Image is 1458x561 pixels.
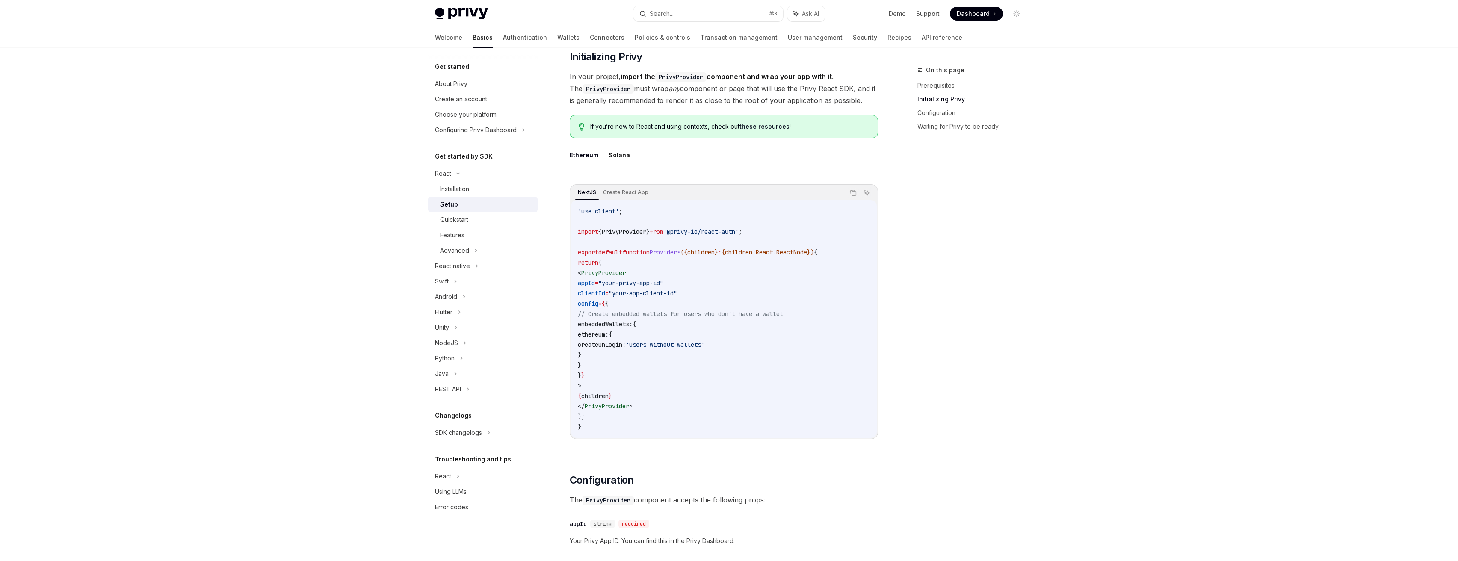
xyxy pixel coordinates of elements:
[581,392,609,400] span: children
[668,84,680,93] em: any
[428,499,538,515] a: Error codes
[578,413,585,420] span: );
[578,320,633,328] span: embeddedWallets:
[950,7,1003,21] a: Dashboard
[435,487,467,497] div: Using LLMs
[887,27,911,48] a: Recipes
[605,300,609,307] span: {
[428,484,538,499] a: Using LLMs
[440,199,458,210] div: Setup
[583,496,634,505] code: PrivyProvider
[598,279,663,287] span: "your-privy-app-id"
[570,71,878,106] span: In your project, . The must wrap component or page that will use the Privy React SDK, and it is g...
[435,109,497,120] div: Choose your platform
[609,289,677,297] span: "your-app-client-id"
[650,248,680,256] span: Providers
[814,248,817,256] span: {
[578,351,581,359] span: }
[435,410,472,421] h5: Changelogs
[585,402,629,410] span: PrivyProvider
[435,384,461,394] div: REST API
[598,300,602,307] span: =
[428,76,538,92] a: About Privy
[435,261,470,271] div: React native
[435,369,449,379] div: Java
[578,331,609,338] span: ethereum:
[756,248,773,256] span: React
[435,62,469,72] h5: Get started
[917,120,1030,133] a: Waiting for Privy to be ready
[435,454,511,464] h5: Troubleshooting and tips
[570,494,878,506] span: The component accepts the following props:
[590,122,869,131] span: If you’re new to React and using contexts, check out !
[917,106,1030,120] a: Configuration
[578,228,598,236] span: import
[570,145,598,165] button: Ethereum
[687,248,715,256] span: children
[578,279,595,287] span: appId
[578,372,581,379] span: }
[579,123,585,131] svg: Tip
[435,502,468,512] div: Error codes
[619,207,622,215] span: ;
[600,187,651,198] div: Create React App
[570,536,878,546] span: Your Privy App ID. You can find this in the Privy Dashboard.
[739,228,742,236] span: ;
[758,123,790,130] a: resources
[578,402,585,410] span: </
[889,9,906,18] a: Demo
[663,228,739,236] span: '@privy-io/react-auth'
[633,320,636,328] span: {
[715,248,718,256] span: }
[595,279,598,287] span: =
[917,92,1030,106] a: Initializing Privy
[605,289,609,297] span: =
[435,8,488,20] img: light logo
[752,248,756,256] span: :
[578,259,598,266] span: return
[570,473,634,487] span: Configuration
[435,471,451,481] div: React
[609,145,630,165] button: Solana
[435,168,451,179] div: React
[570,520,587,528] div: appId
[578,361,581,369] span: }
[626,341,704,348] span: 'users-without-wallets'
[609,331,612,338] span: {
[769,10,778,17] span: ⌘ K
[598,259,602,266] span: (
[435,428,482,438] div: SDK changelogs
[503,27,547,48] a: Authentication
[655,72,707,82] code: PrivyProvider
[917,79,1030,92] a: Prerequisites
[557,27,580,48] a: Wallets
[609,392,612,400] span: }
[435,353,455,363] div: Python
[440,184,469,194] div: Installation
[435,338,458,348] div: NodeJS
[435,151,493,162] h5: Get started by SDK
[578,248,598,256] span: export
[578,423,581,431] span: }
[635,27,690,48] a: Policies & controls
[578,289,605,297] span: clientId
[578,269,581,277] span: <
[578,310,783,318] span: // Create embedded wallets for users who don't have a wallet
[725,248,752,256] span: children
[435,27,462,48] a: Welcome
[428,92,538,107] a: Create an account
[602,228,646,236] span: PrivyProvider
[787,6,825,21] button: Ask AI
[807,248,814,256] span: })
[861,187,872,198] button: Ask AI
[583,84,634,94] code: PrivyProvider
[739,123,757,130] a: these
[1010,7,1023,21] button: Toggle dark mode
[435,322,449,333] div: Unity
[650,228,663,236] span: from
[435,292,457,302] div: Android
[773,248,776,256] span: .
[578,382,581,390] span: >
[581,372,585,379] span: }
[848,187,859,198] button: Copy the contents from the code block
